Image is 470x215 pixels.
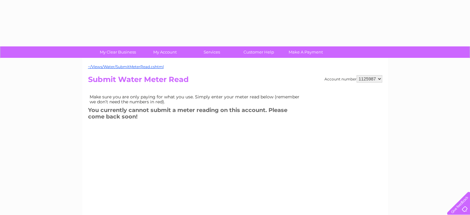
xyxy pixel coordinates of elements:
td: Make sure you are only paying for what you use. Simply enter your meter read below (remember we d... [88,93,304,106]
a: Make A Payment [280,46,331,58]
div: Account number [324,75,382,83]
h2: Submit Water Meter Read [88,75,382,87]
a: My Clear Business [92,46,143,58]
a: My Account [139,46,190,58]
a: Customer Help [233,46,284,58]
h3: You currently cannot submit a meter reading on this account. Please come back soon! [88,106,304,123]
a: ~/Views/Water/SubmitMeterRead.cshtml [88,64,164,69]
a: Services [186,46,237,58]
